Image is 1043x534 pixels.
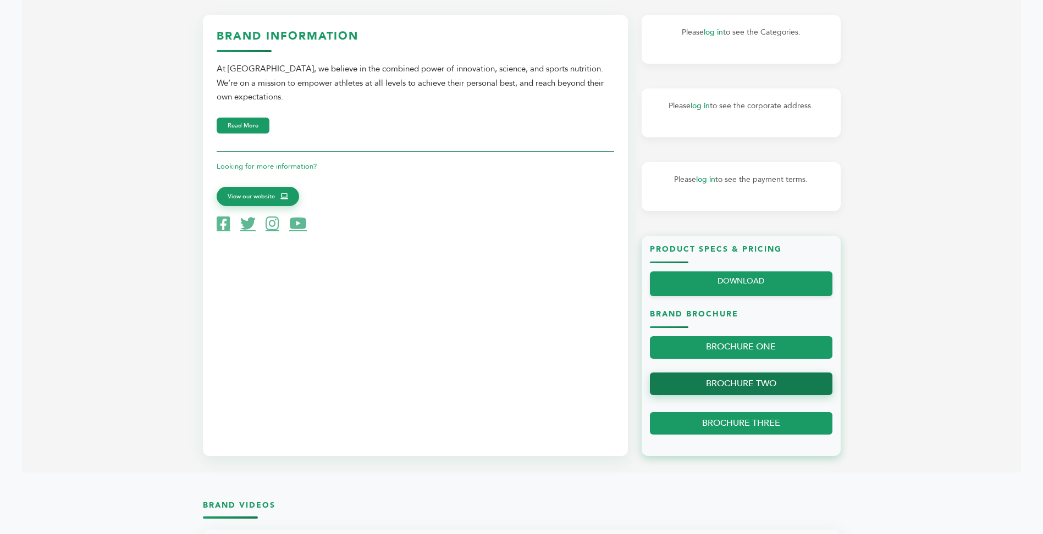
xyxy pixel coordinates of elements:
p: Looking for more information? [217,160,614,173]
a: BROCHURE ONE [650,336,832,359]
a: BROCHURE THREE [650,412,832,435]
h3: Brand Brochure [650,309,832,328]
a: DOWNLOAD [650,271,832,296]
a: log in [696,174,715,185]
h3: Brand Videos [203,500,841,519]
a: log in [704,27,723,37]
a: log in [691,101,710,111]
h3: Brand Information [217,29,614,52]
p: Please to see the corporate address. [653,99,830,113]
a: View our website [217,187,299,207]
p: Please to see the Categories. [653,26,830,39]
button: Read More [217,118,269,133]
a: BROCHURE TWO [650,372,832,395]
h3: Product Specs & Pricing [650,244,832,263]
p: Please to see the payment terms. [653,173,830,186]
span: View our website [228,192,275,202]
div: At [GEOGRAPHIC_DATA], we believe in the combined power of innovation, science, and sports nutriti... [217,62,614,104]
